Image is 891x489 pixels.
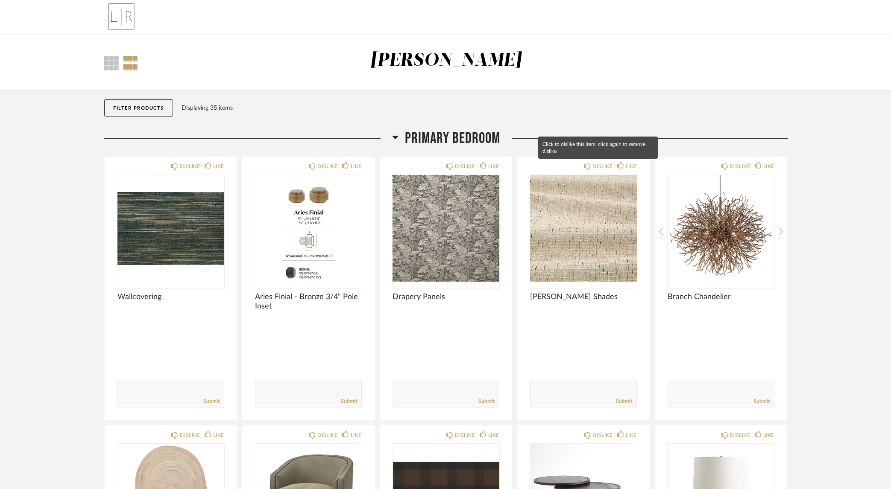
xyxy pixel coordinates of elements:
div: DISLIKE [180,162,200,171]
div: LIKE [626,162,637,171]
span: Drapery Panels [393,292,499,302]
img: undefined [117,175,224,282]
span: Wallcovering [117,292,224,302]
img: 3f54072b-562e-4beb-89b6-fd85fa32a48b.png [104,0,138,35]
div: Displaying 35 items [182,103,784,113]
div: DISLIKE [317,162,337,171]
div: 0 [117,175,224,282]
div: DISLIKE [592,431,613,440]
div: LIKE [763,162,774,171]
a: Submit [616,398,632,405]
img: undefined [530,175,637,282]
div: DISLIKE [317,431,337,440]
div: LIKE [488,162,499,171]
img: undefined [668,175,774,282]
a: Submit [478,398,495,405]
div: LIKE [763,431,774,440]
img: undefined [255,175,362,282]
a: Submit [753,398,770,405]
span: Aries Finial - Bronze 3/4" Pole Inset [255,292,362,311]
div: [PERSON_NAME] [370,52,522,70]
span: Branch Chandelier [668,292,774,302]
div: LIKE [213,431,224,440]
div: 0 [393,175,499,282]
div: LIKE [488,431,499,440]
a: Submit [203,398,220,405]
div: LIKE [351,162,362,171]
div: LIKE [351,431,362,440]
div: DISLIKE [455,162,475,171]
div: 0 [530,175,637,282]
span: Primary Bedroom [405,129,500,148]
img: undefined [393,175,499,282]
span: [PERSON_NAME] Shades [530,292,637,302]
div: 0 [668,175,774,282]
div: DISLIKE [592,162,613,171]
div: LIKE [626,431,637,440]
button: Filter Products [104,99,173,116]
a: Submit [341,398,357,405]
div: DISLIKE [180,431,200,440]
div: DISLIKE [730,431,750,440]
div: LIKE [213,162,224,171]
div: DISLIKE [455,431,475,440]
div: 0 [255,175,362,282]
div: DISLIKE [730,162,750,171]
